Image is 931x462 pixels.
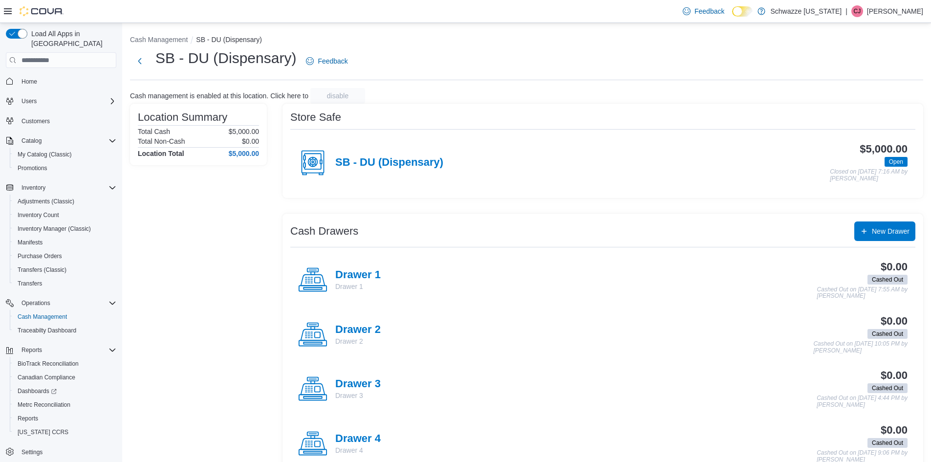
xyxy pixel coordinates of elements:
[14,325,80,336] a: Traceabilty Dashboard
[830,169,908,182] p: Closed on [DATE] 7:16 AM by [PERSON_NAME]
[18,75,116,87] span: Home
[18,344,116,356] span: Reports
[10,161,120,175] button: Promotions
[867,438,908,448] span: Cashed Out
[2,134,120,148] button: Catalog
[881,315,908,327] h3: $0.00
[18,297,54,309] button: Operations
[22,137,42,145] span: Catalog
[335,282,381,291] p: Drawer 1
[10,425,120,439] button: [US_STATE] CCRS
[867,5,923,17] p: [PERSON_NAME]
[14,250,66,262] a: Purchase Orders
[22,184,45,192] span: Inventory
[14,325,116,336] span: Traceabilty Dashboard
[2,296,120,310] button: Operations
[881,261,908,273] h3: $0.00
[18,115,116,127] span: Customers
[14,311,71,323] a: Cash Management
[14,385,116,397] span: Dashboards
[18,297,116,309] span: Operations
[14,358,83,370] a: BioTrack Reconciliation
[130,51,150,71] button: Next
[14,196,78,207] a: Adjustments (Classic)
[889,157,903,166] span: Open
[18,252,62,260] span: Purchase Orders
[881,424,908,436] h3: $0.00
[27,29,116,48] span: Load All Apps in [GEOGRAPHIC_DATA]
[860,143,908,155] h3: $5,000.00
[14,209,116,221] span: Inventory Count
[18,115,54,127] a: Customers
[845,5,847,17] p: |
[872,439,903,447] span: Cashed Out
[18,344,46,356] button: Reports
[872,384,903,393] span: Cashed Out
[872,275,903,284] span: Cashed Out
[14,237,46,248] a: Manifests
[14,223,95,235] a: Inventory Manager (Classic)
[10,324,120,337] button: Traceabilty Dashboard
[14,209,63,221] a: Inventory Count
[302,51,351,71] a: Feedback
[14,426,72,438] a: [US_STATE] CCRS
[881,370,908,381] h3: $0.00
[229,150,259,157] h4: $5,000.00
[22,448,43,456] span: Settings
[138,128,170,135] h6: Total Cash
[872,330,903,338] span: Cashed Out
[14,311,116,323] span: Cash Management
[18,164,47,172] span: Promotions
[130,92,308,100] p: Cash management is enabled at this location. Click here to
[14,162,51,174] a: Promotions
[335,445,381,455] p: Drawer 4
[10,263,120,277] button: Transfers (Classic)
[18,225,91,233] span: Inventory Manager (Classic)
[138,137,185,145] h6: Total Non-Cash
[10,148,120,161] button: My Catalog (Classic)
[22,299,50,307] span: Operations
[242,137,259,145] p: $0.00
[2,343,120,357] button: Reports
[14,264,70,276] a: Transfers (Classic)
[10,249,120,263] button: Purchase Orders
[14,385,61,397] a: Dashboards
[18,211,59,219] span: Inventory Count
[14,399,74,411] a: Metrc Reconciliation
[867,275,908,285] span: Cashed Out
[14,196,116,207] span: Adjustments (Classic)
[18,239,43,246] span: Manifests
[335,324,381,336] h4: Drawer 2
[22,346,42,354] span: Reports
[138,111,227,123] h3: Location Summary
[155,48,296,68] h1: SB - DU (Dispensary)
[290,111,341,123] h3: Store Safe
[10,310,120,324] button: Cash Management
[130,35,923,46] nav: An example of EuiBreadcrumbs
[18,374,75,381] span: Canadian Compliance
[335,269,381,282] h4: Drawer 1
[813,341,908,354] p: Cashed Out on [DATE] 10:05 PM by [PERSON_NAME]
[18,360,79,368] span: BioTrack Reconciliation
[22,117,50,125] span: Customers
[770,5,842,17] p: Schwazze [US_STATE]
[10,236,120,249] button: Manifests
[867,329,908,339] span: Cashed Out
[335,336,381,346] p: Drawer 2
[335,391,381,400] p: Drawer 3
[854,5,861,17] span: CJ
[18,428,68,436] span: [US_STATE] CCRS
[2,181,120,195] button: Inventory
[732,6,753,17] input: Dark Mode
[817,395,908,408] p: Cashed Out on [DATE] 4:44 PM by [PERSON_NAME]
[679,1,728,21] a: Feedback
[229,128,259,135] p: $5,000.00
[14,372,116,383] span: Canadian Compliance
[290,225,358,237] h3: Cash Drawers
[10,195,120,208] button: Adjustments (Classic)
[18,266,66,274] span: Transfers (Classic)
[10,277,120,290] button: Transfers
[872,226,909,236] span: New Drawer
[10,384,120,398] a: Dashboards
[10,357,120,371] button: BioTrack Reconciliation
